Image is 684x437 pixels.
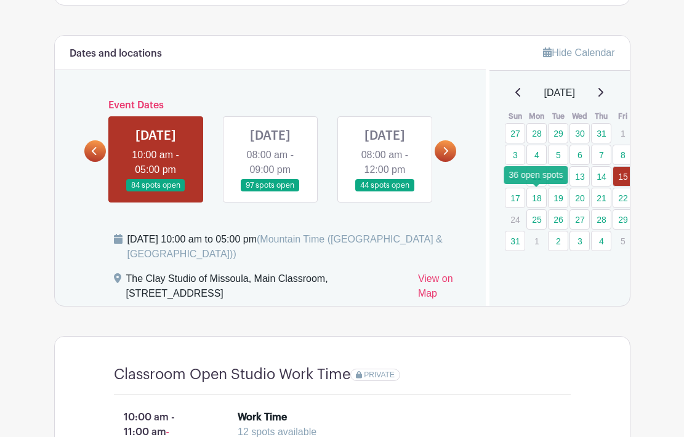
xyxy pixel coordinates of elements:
a: 14 [591,166,611,186]
div: The Clay Studio of Missoula, Main Classroom, [STREET_ADDRESS] [126,271,408,306]
a: 3 [505,145,525,165]
a: 25 [526,209,547,230]
a: 29 [613,209,633,230]
a: 26 [548,209,568,230]
a: 19 [548,188,568,208]
a: 6 [569,145,590,165]
a: 29 [548,123,568,143]
span: (Mountain Time ([GEOGRAPHIC_DATA] & [GEOGRAPHIC_DATA])) [127,234,443,259]
th: Sun [504,110,526,122]
p: 24 [505,210,525,229]
th: Thu [590,110,612,122]
p: 1 [613,124,633,143]
p: 1 [526,231,547,251]
a: 30 [569,123,590,143]
div: [DATE] 10:00 am to 05:00 pm [127,232,472,262]
a: 4 [591,231,611,251]
th: Tue [547,110,569,122]
a: 13 [569,166,590,186]
th: Mon [526,110,547,122]
th: Fri [612,110,634,122]
a: 17 [505,188,525,208]
a: 21 [591,188,611,208]
a: 2 [548,231,568,251]
h6: Event Dates [106,100,435,111]
a: 4 [526,145,547,165]
a: 15 [613,166,633,186]
a: 20 [569,188,590,208]
a: 28 [591,209,611,230]
a: 27 [505,123,525,143]
a: 31 [591,123,611,143]
span: [DATE] [544,86,575,100]
p: 5 [613,231,633,251]
span: PRIVATE [364,371,395,379]
h6: Dates and locations [70,48,162,60]
a: 8 [613,145,633,165]
a: 5 [548,145,568,165]
div: 36 open spots [504,166,568,184]
th: Wed [569,110,590,122]
a: Hide Calendar [543,47,614,58]
a: View on Map [418,271,471,306]
a: 18 [526,188,547,208]
div: Work Time [238,410,287,425]
a: 22 [613,188,633,208]
a: 31 [505,231,525,251]
a: 7 [591,145,611,165]
a: 27 [569,209,590,230]
a: 28 [526,123,547,143]
a: 3 [569,231,590,251]
h4: Classroom Open Studio Work Time [114,366,350,383]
